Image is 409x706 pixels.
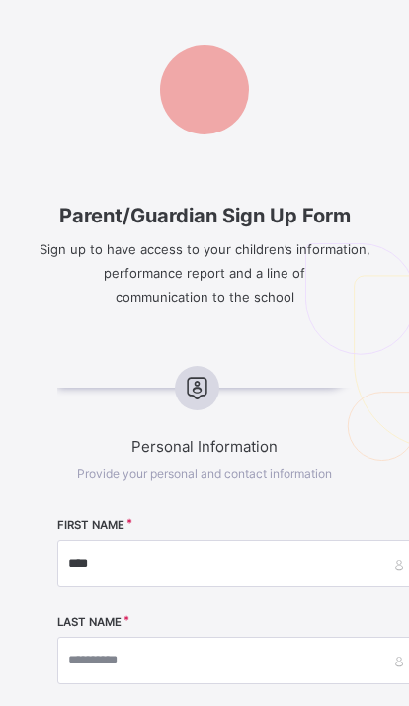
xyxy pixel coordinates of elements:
[21,204,389,227] span: Parent/Guardian Sign Up Form
[57,615,122,629] label: LAST NAME
[77,466,332,481] span: Provide your personal and contact information
[57,518,124,532] label: FIRST NAME
[21,437,389,456] span: Personal Information
[40,241,370,305] span: Sign up to have access to your children’s information, performance report and a line of communica...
